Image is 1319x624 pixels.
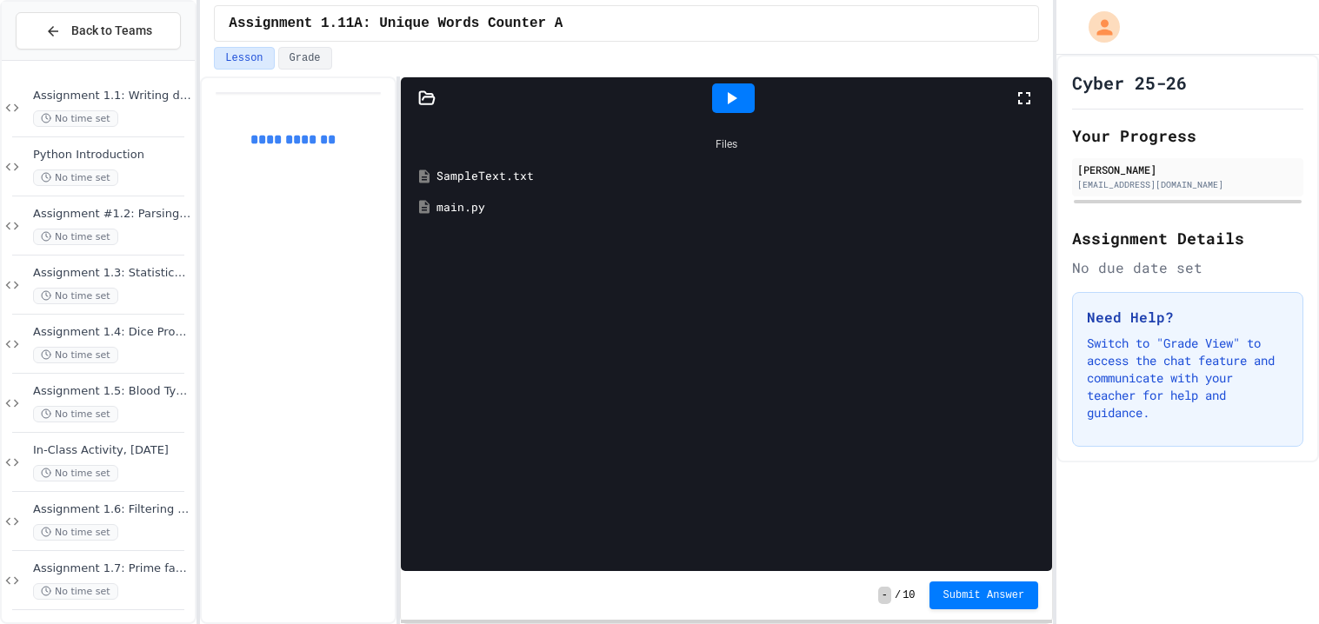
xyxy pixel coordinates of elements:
[33,288,118,304] span: No time set
[1077,162,1298,177] div: [PERSON_NAME]
[33,169,118,186] span: No time set
[33,89,191,103] span: Assignment 1.1: Writing data to a file
[1072,257,1303,278] div: No due date set
[895,588,901,602] span: /
[410,128,1043,161] div: Files
[1072,70,1187,95] h1: Cyber 25-26
[214,47,274,70] button: Lesson
[436,168,1042,185] div: SampleText.txt
[33,384,191,399] span: Assignment 1.5: Blood Type Data
[1087,335,1289,422] p: Switch to "Grade View" to access the chat feature and communicate with your teacher for help and ...
[229,13,563,34] span: Assignment 1.11A: Unique Words Counter A
[929,581,1039,609] button: Submit Answer
[943,588,1025,602] span: Submit Answer
[33,229,118,245] span: No time set
[436,199,1042,216] div: main.py
[16,12,181,50] button: Back to Teams
[33,148,191,163] span: Python Introduction
[33,583,118,600] span: No time set
[33,110,118,127] span: No time set
[33,266,191,281] span: Assignment 1.3: Statistical Calculations
[903,588,915,602] span: 10
[1072,226,1303,250] h2: Assignment Details
[1077,178,1298,191] div: [EMAIL_ADDRESS][DOMAIN_NAME]
[33,207,191,222] span: Assignment #1.2: Parsing Time Data
[1070,7,1124,47] div: My Account
[33,443,191,458] span: In-Class Activity, [DATE]
[278,47,332,70] button: Grade
[33,406,118,422] span: No time set
[33,465,118,481] span: No time set
[1072,123,1303,148] h2: Your Progress
[33,347,118,363] span: No time set
[878,587,891,604] span: -
[1087,307,1289,328] h3: Need Help?
[33,502,191,517] span: Assignment 1.6: Filtering IP Addresses
[33,561,191,576] span: Assignment 1.7: Prime factorization
[71,22,152,40] span: Back to Teams
[33,524,118,541] span: No time set
[33,325,191,340] span: Assignment 1.4: Dice Probabilities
